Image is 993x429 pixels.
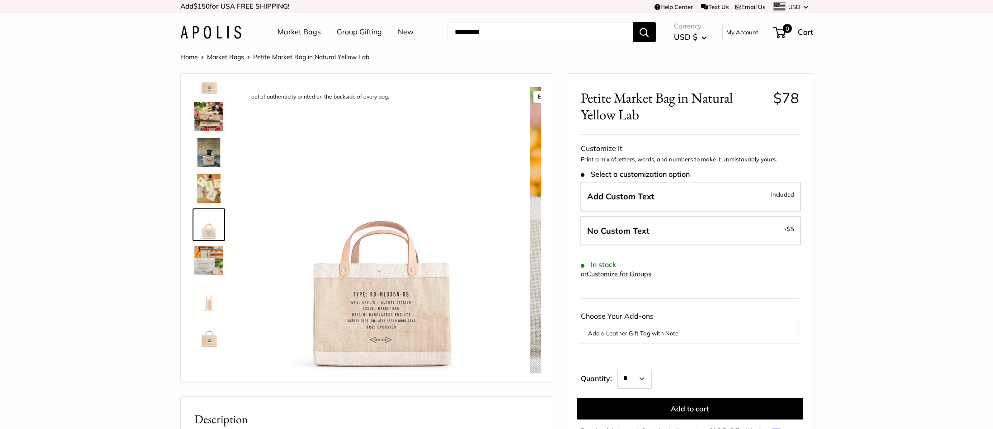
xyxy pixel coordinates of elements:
a: Petite Market Bag in Natural Yellow Lab [193,317,225,349]
h2: Description [194,410,539,428]
a: My Account [726,27,758,38]
a: Text Us [701,3,729,10]
div: or [581,268,651,280]
nav: Breadcrumb [180,51,369,63]
span: Add Custom Text [587,191,654,202]
span: Select a customization option [581,170,690,179]
a: Help Center [654,3,693,10]
span: - [784,223,794,234]
span: USD $ [674,32,697,42]
span: $5 [787,225,794,232]
div: Customize It [581,142,799,156]
label: Leave Blank [580,216,801,246]
a: description_Seal of authenticity printed on the backside of every bag. [193,208,225,241]
span: USD [788,3,800,10]
img: description_Elevated any trip to the market [530,87,816,373]
a: description_Side view of the Petite Market Bag [193,281,225,313]
img: description_Side view of the Petite Market Bag [194,283,223,311]
img: Petite Market Bag in Natural Yellow Lab [194,319,223,348]
span: No Custom Text [587,226,649,236]
a: Group Gifting [337,25,382,39]
a: Email Us [735,3,765,10]
span: Currency [674,20,707,33]
img: Apolis [180,26,241,39]
img: description_Seal of authenticity printed on the backside of every bag. [194,210,223,239]
span: $78 [773,89,799,107]
button: Add to cart [577,398,803,420]
input: Search... [447,22,633,42]
div: Elevated any trip to the market [533,91,619,103]
img: Petite Market Bag in Natural Yellow Lab [194,138,223,167]
a: description_The artist's desk in Ventura CA [193,172,225,205]
a: Market Bags [278,25,321,39]
a: Market Bags [207,53,244,61]
button: Search [633,22,656,42]
span: In stock [581,260,617,269]
span: Petite Market Bag in Natural Yellow Lab [581,90,767,123]
a: 0 Cart [774,25,813,39]
p: Print a mix of letters, words, and numbers to make it unmistakably yours. [581,155,799,164]
a: Petite Market Bag in Natural Yellow Lab [193,136,225,169]
a: description_Elevated any trip to the market [193,245,225,277]
div: Seal of authenticity printed on the backside of every bag. [244,91,394,103]
img: description_Elevated any trip to the market [194,246,223,275]
span: Cart [798,27,813,37]
label: Add Custom Text [580,182,801,212]
span: $150 [193,2,210,10]
a: New [398,25,414,39]
a: Home [180,53,198,61]
span: Petite Market Bag in Natural Yellow Lab [253,53,369,61]
a: Petite Market Bag in Natural Yellow Lab [193,100,225,132]
div: Choose Your Add-ons [581,310,799,344]
button: Add a Leather Gift Tag with Note [588,328,792,339]
a: Customize for Groups [587,270,651,278]
button: USD $ [674,30,707,44]
label: Quantity: [581,366,617,389]
span: 0 [782,24,791,33]
img: description_Seal of authenticity printed on the backside of every bag. [240,87,526,373]
img: Petite Market Bag in Natural Yellow Lab [194,102,223,131]
img: description_The artist's desk in Ventura CA [194,174,223,203]
span: Included [771,189,794,200]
